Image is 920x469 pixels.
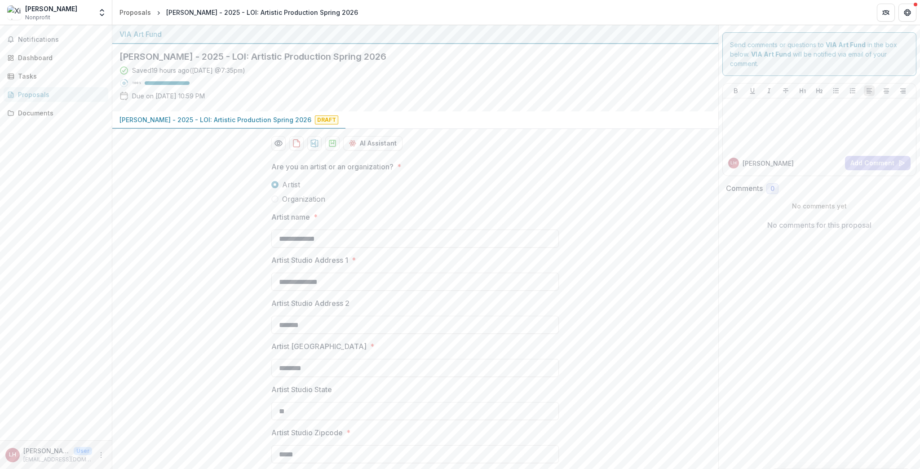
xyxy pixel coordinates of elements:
button: download-proposal [289,136,304,150]
button: Notifications [4,32,108,47]
a: Dashboard [4,50,108,65]
button: Align Left [864,85,875,96]
a: Proposals [4,87,108,102]
span: Draft [315,115,338,124]
p: [PERSON_NAME] - 2025 - LOI: Artistic Production Spring 2026 [119,115,311,124]
p: [PERSON_NAME] [23,446,70,456]
div: [PERSON_NAME] [25,4,77,13]
button: More [96,450,106,460]
div: VIA Art Fund [119,29,711,40]
button: Get Help [898,4,916,22]
div: Lily Honglei [9,452,16,458]
button: Add Comment [845,156,911,170]
p: Artist Studio State [271,384,332,395]
div: Send comments or questions to in the box below. will be notified via email of your comment. [722,32,917,76]
p: Artist [GEOGRAPHIC_DATA] [271,341,367,352]
span: Nonprofit [25,13,50,22]
div: Dashboard [18,53,101,62]
p: User [74,447,92,455]
button: Align Right [898,85,908,96]
span: Artist [282,179,300,190]
button: Strike [780,85,791,96]
div: Documents [18,108,101,118]
span: Organization [282,194,325,204]
p: Artist Studio Address 1 [271,255,348,265]
p: Artist name [271,212,310,222]
p: Artist Studio Zipcode [271,427,343,438]
span: 0 [770,185,774,193]
button: AI Assistant [343,136,402,150]
button: Preview 2e912b00-3dcf-4b8c-8026-d00f8797e99b-0.pdf [271,136,286,150]
button: download-proposal [325,136,340,150]
div: Saved 19 hours ago ( [DATE] @ 7:35pm ) [132,66,245,75]
p: [PERSON_NAME] [743,159,794,168]
button: Italicize [764,85,774,96]
div: Lily Honglei [730,161,737,165]
h2: [PERSON_NAME] - 2025 - LOI: Artistic Production Spring 2026 [119,51,697,62]
div: Proposals [119,8,151,17]
button: Heading 1 [797,85,808,96]
button: Bold [730,85,741,96]
p: Due on [DATE] 10:59 PM [132,91,205,101]
button: Open entity switcher [96,4,108,22]
span: Notifications [18,36,105,44]
button: download-proposal [307,136,322,150]
p: [EMAIL_ADDRESS][DOMAIN_NAME] [23,456,92,464]
button: Heading 2 [814,85,825,96]
div: Tasks [18,71,101,81]
img: Xiying Yang [7,5,22,20]
button: Underline [747,85,758,96]
p: Artist Studio Address 2 [271,298,349,309]
strong: VIA Art Fund [751,50,791,58]
button: Bullet List [831,85,841,96]
p: 100 % [132,80,141,86]
strong: VIA Art Fund [826,41,866,49]
a: Proposals [116,6,155,19]
p: Are you an artist or an organization? [271,161,394,172]
h2: Comments [726,184,763,193]
a: Tasks [4,69,108,84]
nav: breadcrumb [116,6,362,19]
button: Ordered List [847,85,858,96]
p: No comments yet [726,201,913,211]
div: Proposals [18,90,101,99]
div: [PERSON_NAME] - 2025 - LOI: Artistic Production Spring 2026 [166,8,358,17]
p: No comments for this proposal [767,220,871,230]
button: Align Center [881,85,892,96]
button: Partners [877,4,895,22]
a: Documents [4,106,108,120]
